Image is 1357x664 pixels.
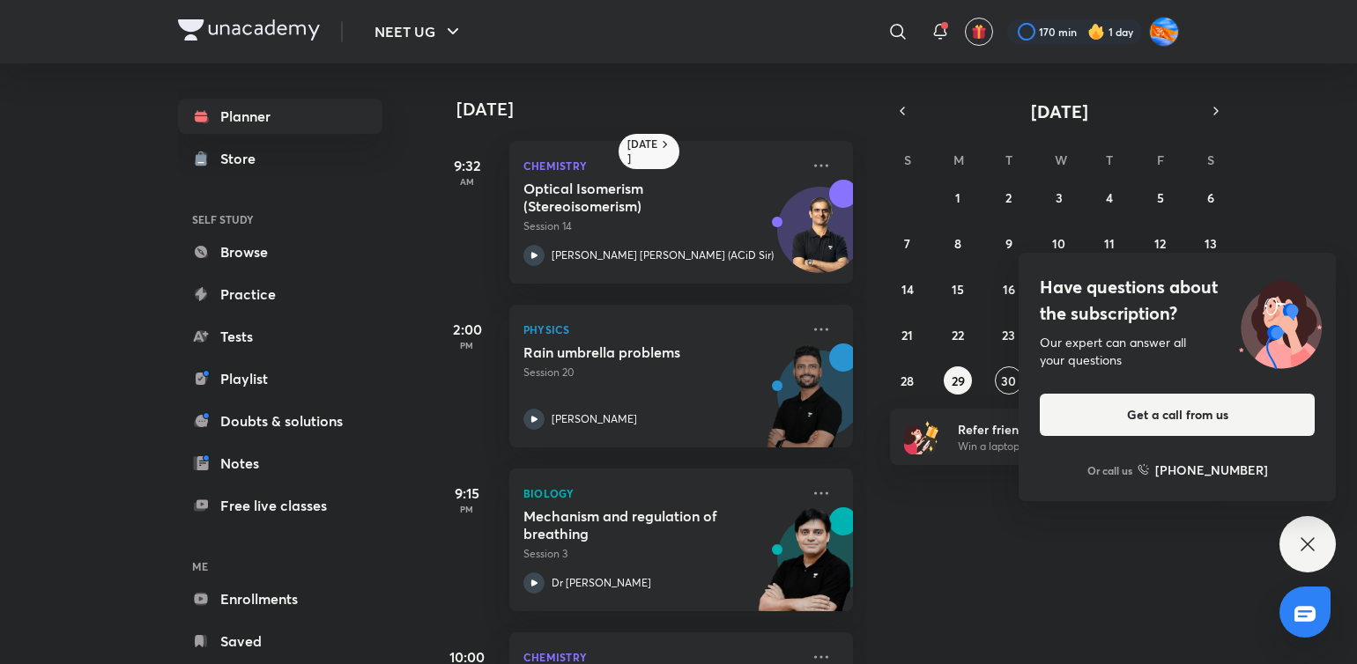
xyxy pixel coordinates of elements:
abbr: September 6, 2025 [1207,189,1214,206]
abbr: September 3, 2025 [1056,189,1063,206]
h5: 9:32 [432,155,502,176]
button: September 10, 2025 [1045,229,1073,257]
abbr: September 8, 2025 [954,235,961,252]
div: Our expert can answer all your questions [1040,334,1315,369]
abbr: September 29, 2025 [952,373,965,389]
h5: Mechanism and regulation of breathing [523,507,743,542]
button: September 11, 2025 [1095,229,1123,257]
button: September 29, 2025 [944,366,972,395]
p: Session 20 [523,365,800,380]
img: Adithya MA [1149,17,1179,47]
div: Store [220,148,266,169]
h6: ME [178,551,382,581]
abbr: September 4, 2025 [1106,189,1113,206]
abbr: September 10, 2025 [1052,235,1065,252]
button: September 12, 2025 [1146,229,1175,257]
abbr: September 16, 2025 [1003,281,1015,298]
abbr: September 14, 2025 [901,281,914,298]
p: PM [432,504,502,514]
abbr: September 30, 2025 [1001,373,1016,389]
button: September 8, 2025 [944,229,972,257]
button: Get a call from us [1040,394,1315,436]
h6: Refer friends [958,420,1175,439]
h6: SELF STUDY [178,204,382,234]
p: AM [432,176,502,187]
button: September 22, 2025 [944,321,972,349]
abbr: September 9, 2025 [1005,235,1012,252]
button: September 1, 2025 [944,183,972,211]
h5: Rain umbrella problems [523,343,743,361]
abbr: Tuesday [1005,151,1012,168]
button: September 21, 2025 [894,321,922,349]
abbr: September 1, 2025 [955,189,960,206]
abbr: September 12, 2025 [1154,235,1166,252]
p: [PERSON_NAME] [552,411,637,427]
img: ttu_illustration_new.svg [1225,274,1336,369]
a: Store [178,141,382,176]
button: September 2, 2025 [995,183,1023,211]
abbr: Sunday [904,151,911,168]
h4: Have questions about the subscription? [1040,274,1315,327]
img: unacademy [756,507,853,629]
a: Playlist [178,361,382,396]
a: Company Logo [178,19,320,45]
abbr: September 11, 2025 [1104,235,1115,252]
button: September 15, 2025 [944,275,972,303]
abbr: September 7, 2025 [904,235,910,252]
abbr: September 13, 2025 [1205,235,1217,252]
img: avatar [971,24,987,40]
a: Notes [178,446,382,481]
p: Chemistry [523,155,800,176]
img: unacademy [756,343,853,465]
p: Dr [PERSON_NAME] [552,575,651,591]
button: NEET UG [364,14,474,49]
abbr: September 22, 2025 [952,327,964,343]
a: [PHONE_NUMBER] [1138,461,1268,479]
img: streak [1087,23,1105,41]
span: [DATE] [1031,100,1088,123]
button: September 5, 2025 [1146,183,1175,211]
button: September 6, 2025 [1197,183,1225,211]
img: Company Logo [178,19,320,41]
img: Avatar [778,196,863,281]
a: Doubts & solutions [178,403,382,439]
button: September 3, 2025 [1045,183,1073,211]
p: PM [432,340,502,350]
abbr: Monday [953,151,964,168]
abbr: September 15, 2025 [952,281,964,298]
p: Physics [523,319,800,340]
button: September 7, 2025 [894,229,922,257]
p: Session 14 [523,218,800,234]
abbr: September 21, 2025 [901,327,913,343]
button: September 9, 2025 [995,229,1023,257]
abbr: September 28, 2025 [901,373,914,389]
abbr: September 2, 2025 [1005,189,1012,206]
button: September 23, 2025 [995,321,1023,349]
button: September 14, 2025 [894,275,922,303]
abbr: September 5, 2025 [1157,189,1164,206]
a: Planner [178,99,382,134]
a: Saved [178,623,382,659]
p: Session 3 [523,546,800,562]
button: September 16, 2025 [995,275,1023,303]
a: Tests [178,319,382,354]
a: Practice [178,277,382,312]
button: avatar [965,18,993,46]
p: Win a laptop, vouchers & more [958,439,1175,454]
p: [PERSON_NAME] [PERSON_NAME] (ACiD Sir) [552,247,774,263]
a: Enrollments [178,581,382,616]
button: September 13, 2025 [1197,229,1225,257]
abbr: Friday [1157,151,1164,168]
button: September 30, 2025 [995,366,1023,395]
a: Free live classes [178,488,382,523]
h6: [DATE] [627,137,658,166]
h5: Optical Isomerism (Stereoisomerism) [523,180,743,215]
img: referral [904,419,939,454]
p: Or call us [1087,462,1132,478]
h4: [DATE] [456,99,871,120]
h5: 9:15 [432,483,502,504]
abbr: Saturday [1207,151,1214,168]
button: September 4, 2025 [1095,183,1123,211]
abbr: Wednesday [1055,151,1067,168]
button: [DATE] [915,99,1204,123]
